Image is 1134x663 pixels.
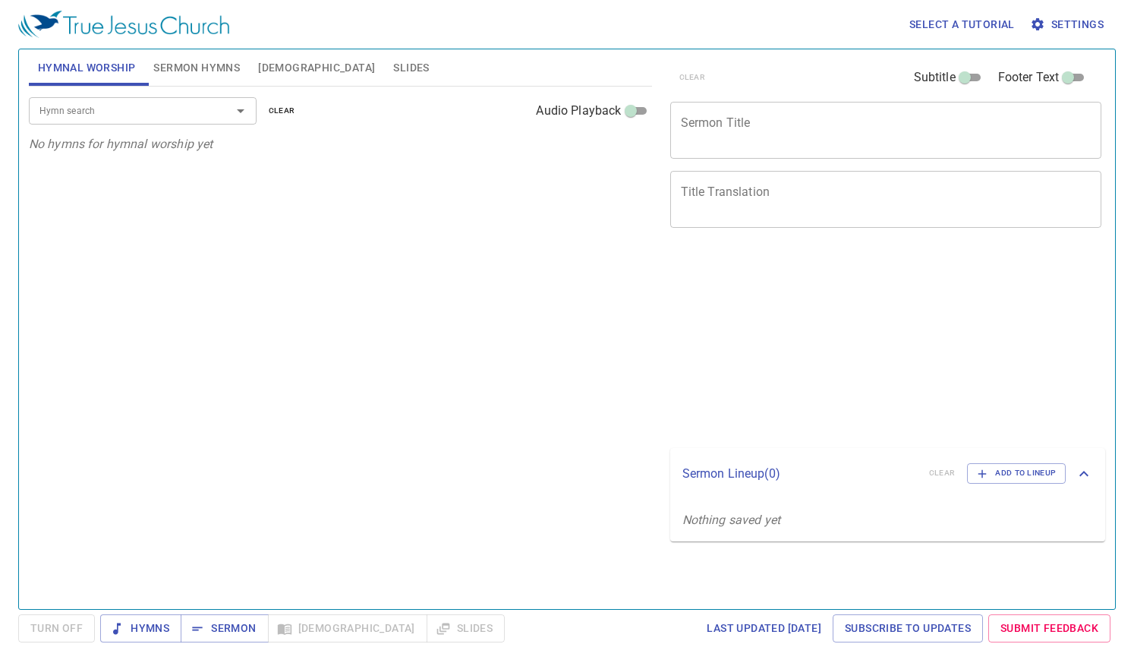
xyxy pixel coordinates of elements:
[112,619,169,638] span: Hymns
[29,137,213,151] i: No hymns for hymnal worship yet
[909,15,1015,34] span: Select a tutorial
[914,68,956,87] span: Subtitle
[230,100,251,122] button: Open
[670,448,1106,498] div: Sermon Lineup(0)clearAdd to Lineup
[967,463,1066,483] button: Add to Lineup
[707,619,821,638] span: Last updated [DATE]
[100,614,181,642] button: Hymns
[18,11,229,38] img: True Jesus Church
[701,614,827,642] a: Last updated [DATE]
[181,614,268,642] button: Sermon
[38,58,136,77] span: Hymnal Worship
[682,465,917,483] p: Sermon Lineup ( 0 )
[845,619,971,638] span: Subscribe to Updates
[1027,11,1110,39] button: Settings
[1000,619,1098,638] span: Submit Feedback
[153,58,240,77] span: Sermon Hymns
[193,619,256,638] span: Sermon
[269,104,295,118] span: clear
[258,58,375,77] span: [DEMOGRAPHIC_DATA]
[988,614,1110,642] a: Submit Feedback
[664,244,1017,443] iframe: from-child
[833,614,983,642] a: Subscribe to Updates
[977,466,1056,480] span: Add to Lineup
[260,102,304,120] button: clear
[393,58,429,77] span: Slides
[536,102,621,120] span: Audio Playback
[1033,15,1104,34] span: Settings
[998,68,1060,87] span: Footer Text
[903,11,1021,39] button: Select a tutorial
[682,513,781,527] i: Nothing saved yet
